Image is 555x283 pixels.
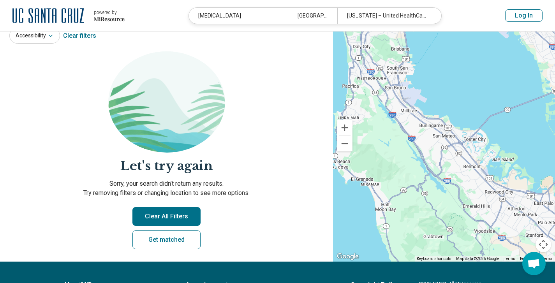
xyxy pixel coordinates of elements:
div: [US_STATE] – United HealthCare [337,8,436,24]
p: Sorry, your search didn’t return any results. Try removing filters or changing location to see mo... [9,179,324,198]
button: Zoom out [337,136,352,151]
a: Get matched [132,230,201,249]
span: Map data ©2025 Google [456,257,499,261]
a: Report a map error [520,257,553,261]
button: Map camera controls [536,237,551,252]
button: Accessibility [9,28,60,44]
div: Open chat [522,252,546,275]
a: Open this area in Google Maps (opens a new window) [335,251,361,262]
h2: Let's try again [9,157,324,175]
div: powered by [94,9,125,16]
img: Google [335,251,361,262]
a: Terms (opens in new tab) [504,257,515,261]
div: [GEOGRAPHIC_DATA], [GEOGRAPHIC_DATA] [288,8,337,24]
button: Log In [505,9,543,22]
img: University of California at Santa Cruz [12,6,84,25]
button: Clear All Filters [132,207,201,226]
button: Zoom in [337,120,352,135]
div: Clear filters [63,26,96,45]
button: Keyboard shortcuts [417,256,451,262]
div: [MEDICAL_DATA] [189,8,288,24]
a: University of California at Santa Cruzpowered by [12,6,125,25]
